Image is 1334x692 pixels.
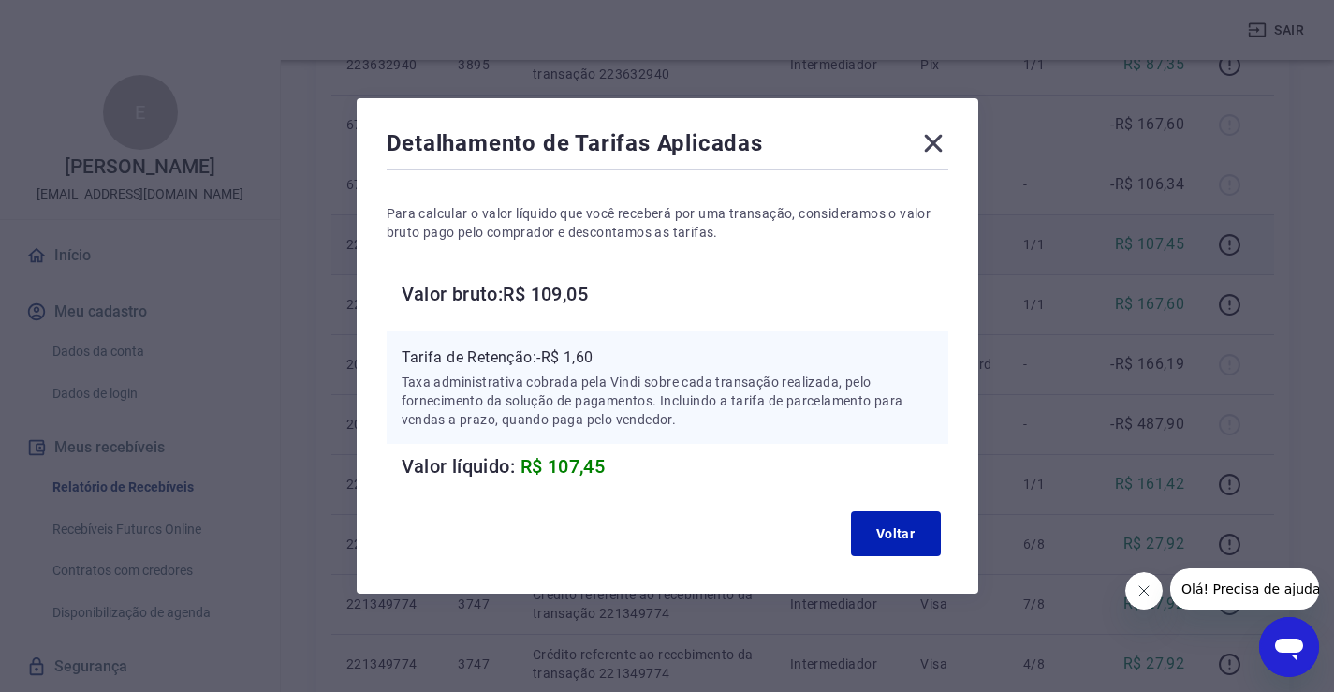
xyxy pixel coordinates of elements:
h6: Valor bruto: R$ 109,05 [402,279,948,309]
iframe: Fechar mensagem [1125,572,1163,610]
iframe: Botão para abrir a janela de mensagens [1259,617,1319,677]
button: Voltar [851,511,941,556]
span: Olá! Precisa de ajuda? [11,13,157,28]
p: Taxa administrativa cobrada pela Vindi sobre cada transação realizada, pelo fornecimento da soluç... [402,373,933,429]
span: R$ 107,45 [520,455,606,478]
h6: Valor líquido: [402,451,948,481]
div: Detalhamento de Tarifas Aplicadas [387,128,948,166]
iframe: Mensagem da empresa [1170,568,1319,610]
p: Tarifa de Retenção: -R$ 1,60 [402,346,933,369]
p: Para calcular o valor líquido que você receberá por uma transação, consideramos o valor bruto pag... [387,204,948,242]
